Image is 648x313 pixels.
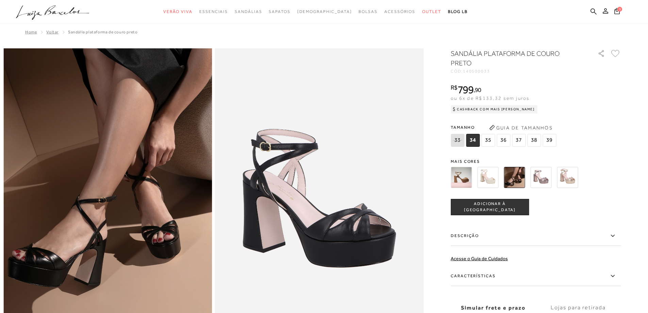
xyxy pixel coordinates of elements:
[497,134,510,147] span: 36
[384,9,415,14] span: Acessórios
[269,9,290,14] span: Sapatos
[512,134,526,147] span: 37
[451,266,621,286] label: Características
[297,9,352,14] span: [DEMOGRAPHIC_DATA]
[473,87,481,93] i: ,
[451,134,464,147] span: 33
[451,105,537,113] div: Cashback com Mais [PERSON_NAME]
[199,5,228,18] a: categoryNavScreenReaderText
[163,9,193,14] span: Verão Viva
[235,9,262,14] span: Sandálias
[199,9,228,14] span: Essenciais
[297,5,352,18] a: noSubCategoriesText
[46,30,59,34] a: Voltar
[359,5,378,18] a: categoryNavScreenReaderText
[451,256,508,261] a: Acesse o Guia de Cuidados
[422,9,441,14] span: Outlet
[359,9,378,14] span: Bolsas
[504,167,525,188] img: SANDÁLIA PLATAFORMA DE COURO PRETO
[451,159,621,163] span: Mais cores
[481,134,495,147] span: 35
[451,199,529,215] button: ADICIONAR À [GEOGRAPHIC_DATA]
[451,84,458,91] i: R$
[487,122,555,133] button: Guia de Tamanhos
[451,167,472,188] img: SANDÁLIA PLATAFORMA DE COURO BEGE BLUSH
[451,201,529,213] span: ADICIONAR À [GEOGRAPHIC_DATA]
[530,167,551,188] img: SANDÁLIA PLATAFORMA METALIZADA CHUMBO
[543,134,556,147] span: 39
[448,5,468,18] a: BLOG LB
[68,30,137,34] span: SANDÁLIA PLATAFORMA DE COURO PRETO
[25,30,37,34] a: Home
[557,167,578,188] img: SANDÁLIA PLATAFORMA METALIZADA DOURADA
[269,5,290,18] a: categoryNavScreenReaderText
[463,69,490,74] span: 140500033
[163,5,193,18] a: categoryNavScreenReaderText
[451,49,578,68] h1: SANDÁLIA PLATAFORMA DE COURO PRETO
[451,95,529,101] span: ou 6x de R$133,32 sem juros
[458,83,473,96] span: 799
[235,5,262,18] a: categoryNavScreenReaderText
[384,5,415,18] a: categoryNavScreenReaderText
[451,69,587,73] div: CÓD:
[527,134,541,147] span: 38
[422,5,441,18] a: categoryNavScreenReaderText
[612,7,622,17] button: 1
[475,86,481,93] span: 90
[466,134,480,147] span: 34
[451,226,621,246] label: Descrição
[477,167,498,188] img: SANDÁLIA PLATAFORMA DE COURO OFF WHITE
[451,122,558,132] span: Tamanho
[617,7,622,12] span: 1
[448,9,468,14] span: BLOG LB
